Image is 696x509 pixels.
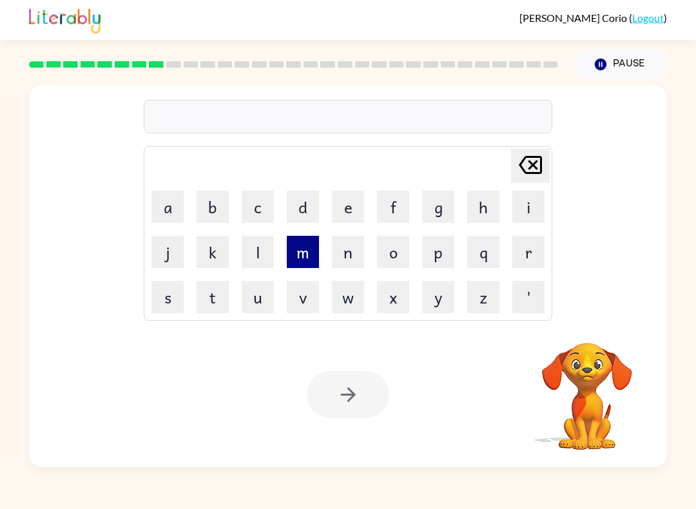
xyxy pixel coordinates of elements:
[287,281,319,313] button: v
[574,50,667,79] button: Pause
[512,191,545,223] button: i
[197,281,229,313] button: t
[377,281,409,313] button: x
[467,236,499,268] button: q
[422,281,454,313] button: y
[29,5,101,34] img: Literably
[512,236,545,268] button: r
[197,191,229,223] button: b
[197,236,229,268] button: k
[422,236,454,268] button: p
[242,236,274,268] button: l
[287,191,319,223] button: d
[467,191,499,223] button: h
[242,281,274,313] button: u
[523,323,652,452] video: Your browser must support playing .mp4 files to use Literably. Please try using another browser.
[422,191,454,223] button: g
[287,236,319,268] button: m
[332,191,364,223] button: e
[242,191,274,223] button: c
[377,191,409,223] button: f
[332,281,364,313] button: w
[519,12,629,24] span: [PERSON_NAME] Corio
[632,12,664,24] a: Logout
[151,236,184,268] button: j
[151,281,184,313] button: s
[151,191,184,223] button: a
[467,281,499,313] button: z
[519,12,667,24] div: ( )
[512,281,545,313] button: '
[377,236,409,268] button: o
[332,236,364,268] button: n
